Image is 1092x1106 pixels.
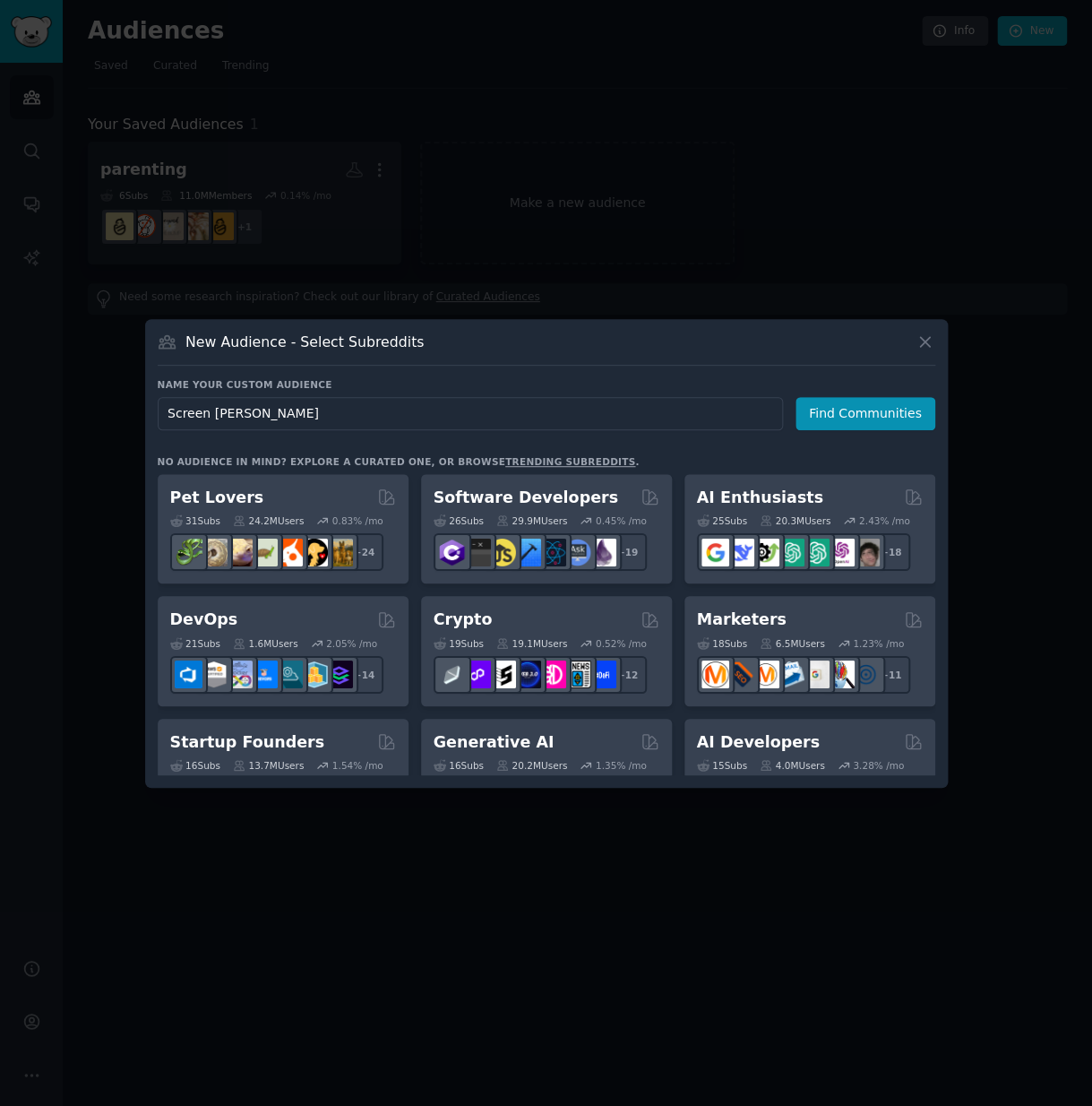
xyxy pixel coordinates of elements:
img: csharp [438,539,466,566]
img: PlatformEngineers [325,661,353,688]
div: 24.2M Users [233,514,304,527]
div: 0.52 % /mo [596,637,647,650]
img: defi_ [589,661,616,688]
div: + 19 [609,533,647,571]
img: bigseo [727,661,754,688]
img: defiblockchain [538,661,566,688]
div: 29.9M Users [496,514,567,527]
div: 3.28 % /mo [853,759,904,772]
img: software [463,539,491,566]
img: Docker_DevOps [225,661,253,688]
img: AWS_Certified_Experts [200,661,228,688]
div: 1.35 % /mo [596,759,647,772]
img: GoogleGeminiAI [701,539,729,566]
div: 25 Sub s [697,514,747,527]
img: content_marketing [701,661,729,688]
img: elixir [589,539,616,566]
div: 19 Sub s [434,637,484,650]
img: MarketingResearch [827,661,855,688]
img: ethstaker [488,661,516,688]
img: OpenAIDev [827,539,855,566]
img: CryptoNews [563,661,591,688]
img: chatgpt_prompts_ [802,539,830,566]
img: chatgpt_promptDesign [777,539,804,566]
h2: Pet Lovers [170,487,264,509]
img: AskMarketing [752,661,779,688]
img: platformengineering [275,661,303,688]
div: 1.23 % /mo [853,637,904,650]
img: DeepSeek [727,539,754,566]
div: 20.3M Users [760,514,830,527]
h2: AI Enthusiasts [697,487,823,509]
div: 16 Sub s [170,759,220,772]
div: + 14 [346,656,383,694]
div: + 11 [873,656,910,694]
h2: Generative AI [434,731,555,754]
div: 6.5M Users [760,637,825,650]
div: 2.43 % /mo [859,514,910,527]
div: 18 Sub s [697,637,747,650]
h2: Startup Founders [170,731,324,754]
h2: Software Developers [434,487,618,509]
input: Pick a short name, like "Digital Marketers" or "Movie-Goers" [158,397,783,430]
img: reactnative [538,539,566,566]
div: 0.45 % /mo [596,514,647,527]
div: 19.1M Users [496,637,567,650]
div: No audience in mind? Explore a curated one, or browse . [158,455,640,468]
div: 4.0M Users [760,759,825,772]
img: dogbreed [325,539,353,566]
div: 20.2M Users [496,759,567,772]
h2: AI Developers [697,731,820,754]
h2: Crypto [434,609,493,631]
img: AItoolsCatalog [752,539,779,566]
div: 16 Sub s [434,759,484,772]
div: 15 Sub s [697,759,747,772]
img: azuredevops [175,661,202,688]
img: learnjavascript [488,539,516,566]
img: cockatiel [275,539,303,566]
div: 2.05 % /mo [326,637,377,650]
h3: New Audience - Select Subreddits [185,333,424,351]
img: Emailmarketing [777,661,804,688]
a: trending subreddits [505,456,635,467]
div: 0.83 % /mo [332,514,383,527]
img: leopardgeckos [225,539,253,566]
button: Find Communities [795,397,935,430]
img: googleads [802,661,830,688]
img: PetAdvice [300,539,328,566]
div: 31 Sub s [170,514,220,527]
div: 1.6M Users [233,637,298,650]
img: AskComputerScience [563,539,591,566]
h2: Marketers [697,609,787,631]
img: ethfinance [438,661,466,688]
div: + 24 [346,533,383,571]
div: 1.54 % /mo [332,759,383,772]
div: 26 Sub s [434,514,484,527]
div: 21 Sub s [170,637,220,650]
div: + 12 [609,656,647,694]
img: web3 [513,661,541,688]
img: 0xPolygon [463,661,491,688]
img: ballpython [200,539,228,566]
div: 13.7M Users [233,759,304,772]
h3: Name your custom audience [158,378,935,391]
img: OnlineMarketing [852,661,880,688]
img: turtle [250,539,278,566]
img: DevOpsLinks [250,661,278,688]
img: aws_cdk [300,661,328,688]
img: iOSProgramming [513,539,541,566]
h2: DevOps [170,609,238,631]
img: herpetology [175,539,202,566]
img: ArtificalIntelligence [852,539,880,566]
div: + 18 [873,533,910,571]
